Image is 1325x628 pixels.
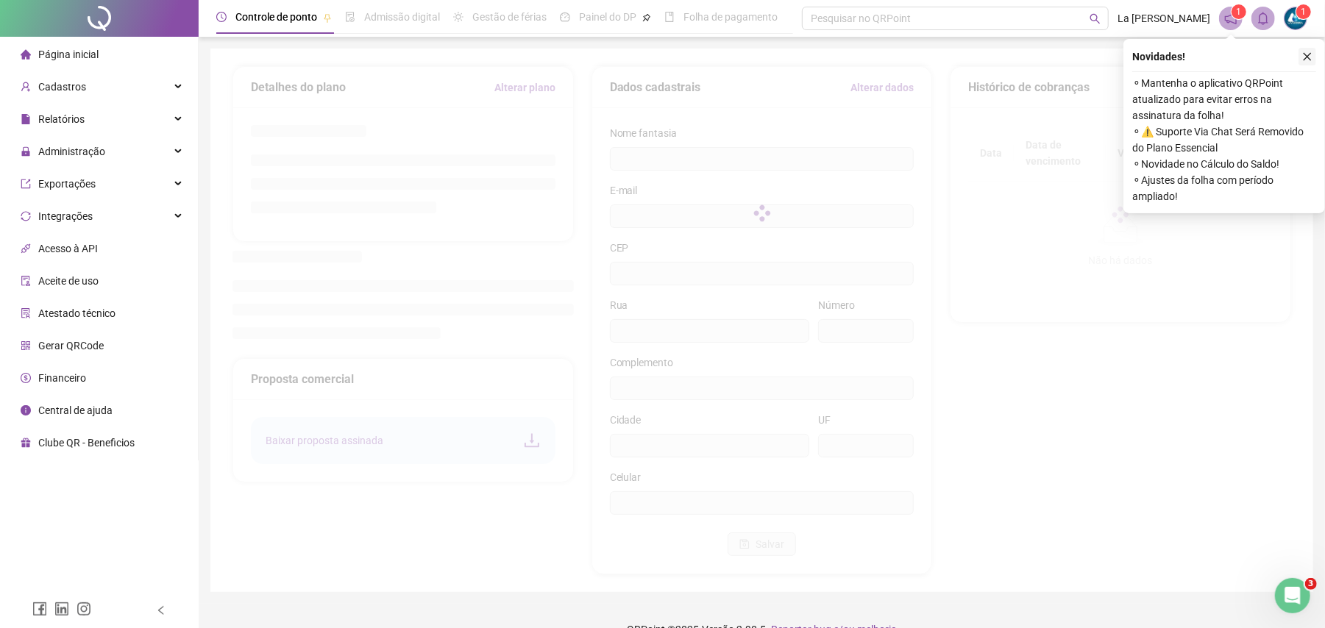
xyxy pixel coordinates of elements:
span: La [PERSON_NAME] [1118,10,1210,26]
span: Clube QR - Beneficios [38,437,135,449]
span: Novidades ! [1132,49,1185,65]
span: search [1090,13,1101,24]
span: Gerar QRCode [38,340,104,352]
img: 18504 [1285,7,1307,29]
span: file-done [345,12,355,22]
span: 3 [1305,578,1317,590]
span: qrcode [21,340,31,351]
span: api [21,243,31,254]
span: file [21,114,31,124]
span: dollar [21,373,31,383]
span: Página inicial [38,49,99,60]
span: Atestado técnico [38,307,116,319]
span: Painel do DP [579,11,636,23]
span: export [21,179,31,189]
span: left [156,605,166,615]
span: gift [21,438,31,448]
iframe: Intercom live chat [1275,578,1310,613]
span: solution [21,308,31,318]
span: ⚬ Novidade no Cálculo do Saldo! [1132,156,1316,172]
span: sun [453,12,463,22]
span: audit [21,276,31,286]
span: 1 [1237,7,1242,17]
span: Integrações [38,210,93,222]
sup: 1 [1232,4,1246,19]
span: ⚬ ⚠️ Suporte Via Chat Será Removido do Plano Essencial [1132,124,1316,156]
span: instagram [77,602,91,616]
span: bell [1257,12,1270,25]
span: Gestão de férias [472,11,547,23]
span: home [21,49,31,60]
span: Folha de pagamento [683,11,778,23]
span: pushpin [323,13,332,22]
span: info-circle [21,405,31,415]
span: lock [21,146,31,157]
span: Relatórios [38,113,85,125]
sup: Atualize o seu contato no menu Meus Dados [1296,4,1311,19]
span: Aceite de uso [38,275,99,287]
span: Controle de ponto [235,11,317,23]
span: ⚬ Ajustes da folha com período ampliado! [1132,172,1316,204]
span: 1 [1301,7,1307,17]
span: notification [1224,12,1237,25]
span: Central de ajuda [38,404,113,416]
span: Admissão digital [364,11,440,23]
span: Acesso à API [38,243,98,254]
span: close [1302,51,1312,62]
span: sync [21,211,31,221]
span: ⚬ Mantenha o aplicativo QRPoint atualizado para evitar erros na assinatura da folha! [1132,75,1316,124]
span: Cadastros [38,81,86,93]
span: user-add [21,82,31,92]
span: Exportações [38,178,96,190]
span: clock-circle [216,12,227,22]
span: linkedin [54,602,69,616]
span: dashboard [560,12,570,22]
span: facebook [32,602,47,616]
span: Administração [38,146,105,157]
span: pushpin [642,13,651,22]
span: Financeiro [38,372,86,384]
span: book [664,12,675,22]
